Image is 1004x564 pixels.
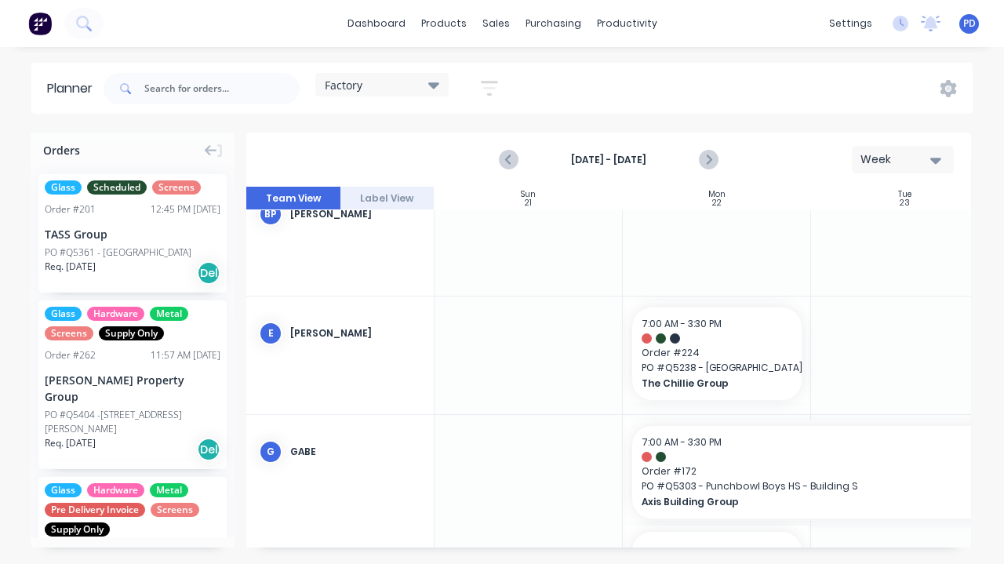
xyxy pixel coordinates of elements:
span: Glass [45,483,82,497]
span: Glass [45,307,82,321]
span: PO # Q5238 - [GEOGRAPHIC_DATA] [642,361,792,375]
div: [PERSON_NAME] [290,207,421,221]
div: products [413,12,475,35]
div: 21 [525,199,532,207]
span: Hardware [87,483,144,497]
span: Metal [150,307,188,321]
span: Hardware [87,307,144,321]
strong: [DATE] - [DATE] [530,153,687,167]
span: 7:00 AM - 3:30 PM [642,435,722,449]
span: Screens [151,503,199,517]
span: Req. [DATE] [45,436,96,450]
div: 11:57 AM [DATE] [151,348,220,362]
span: Metal [150,483,188,497]
div: 22 [712,199,722,207]
div: Gabe [290,445,421,459]
div: E [259,322,282,345]
div: productivity [589,12,665,35]
div: sales [475,12,518,35]
span: The Chillie Group [642,377,777,391]
span: Screens [45,326,93,340]
button: Label View [340,187,435,210]
div: Del [197,261,220,285]
div: bp [259,202,282,226]
span: Pre Delivery Invoice [45,503,145,517]
span: Order # 224 [642,346,792,360]
div: Del [197,438,220,461]
div: [PERSON_NAME] [290,326,421,340]
span: Factory [325,77,362,93]
div: Order # 201 [45,202,96,217]
div: PO #Q5361 - [GEOGRAPHIC_DATA] [45,246,191,260]
div: Sun [521,190,536,199]
div: TASS Group [45,226,220,242]
button: Team View [246,187,340,210]
span: 7:00 AM - 3:30 PM [642,317,722,330]
div: Order # 262 [45,348,96,362]
span: Screens [152,180,201,195]
span: Scheduled [87,180,147,195]
div: G [259,440,282,464]
div: [PERSON_NAME] Property Group [45,372,220,405]
span: Glass [45,180,82,195]
button: Week [852,146,954,173]
div: Tue [898,190,911,199]
span: Supply Only [99,326,164,340]
div: 12:45 PM [DATE] [151,202,220,217]
span: Orders [43,142,80,158]
img: Factory [28,12,52,35]
div: Planner [47,79,100,98]
div: Week [860,151,933,168]
div: Mon [708,190,726,199]
div: PO #Q5404 -[STREET_ADDRESS][PERSON_NAME] [45,408,220,436]
div: purchasing [518,12,589,35]
input: Search for orders... [144,73,300,104]
span: PD [963,16,976,31]
div: 23 [900,199,910,207]
a: dashboard [340,12,413,35]
span: Req. [DATE] [45,260,96,274]
div: settings [821,12,880,35]
span: Supply Only [45,522,110,537]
